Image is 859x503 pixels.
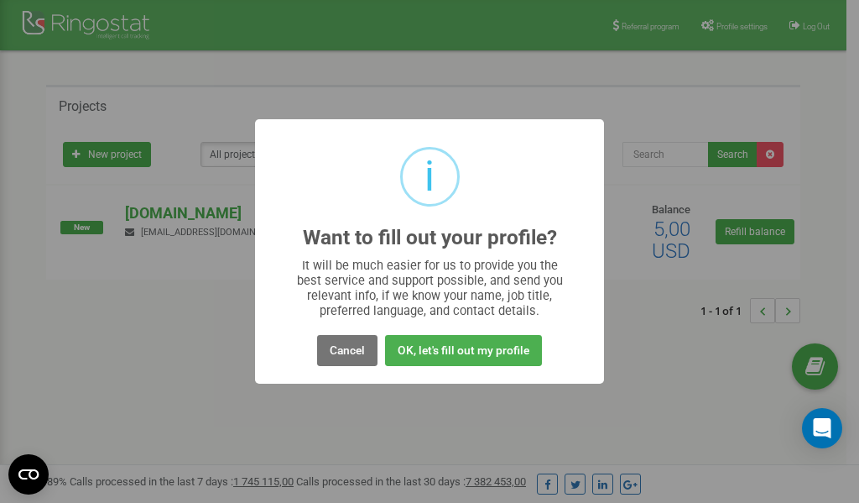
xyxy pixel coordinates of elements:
button: Open CMP widget [8,454,49,495]
div: i [424,149,435,204]
button: OK, let's fill out my profile [385,335,542,366]
button: Cancel [317,335,377,366]
div: It will be much easier for us to provide you the best service and support possible, and send you ... [289,258,571,318]
h2: Want to fill out your profile? [303,227,557,249]
div: Open Intercom Messenger [802,408,842,448]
